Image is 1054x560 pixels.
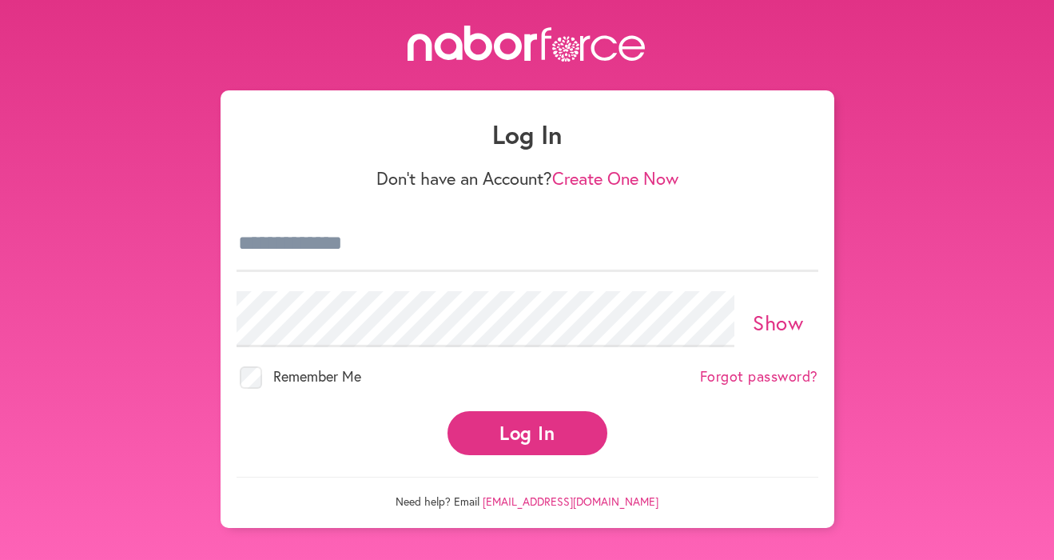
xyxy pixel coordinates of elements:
button: Log In [447,411,607,455]
p: Don't have an Account? [237,168,818,189]
a: Create One Now [552,166,678,190]
a: Show [753,309,803,336]
a: Forgot password? [700,368,818,386]
a: [EMAIL_ADDRESS][DOMAIN_NAME] [483,494,658,509]
h1: Log In [237,119,818,150]
p: Need help? Email [237,477,818,509]
span: Remember Me [273,366,361,386]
